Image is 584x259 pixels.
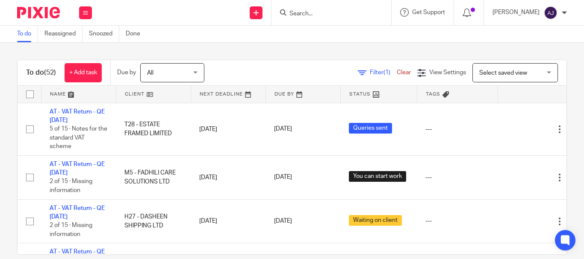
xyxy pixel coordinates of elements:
td: T28 - ESTATE FRAMED LIMITED [116,103,191,155]
span: Tags [426,92,440,96]
span: [DATE] [274,126,292,132]
a: AT - VAT Return - QE [DATE] [50,109,105,123]
a: Done [126,26,147,42]
h1: To do [26,68,56,77]
span: 2 of 15 · Missing information [50,179,92,194]
img: svg%3E [544,6,557,20]
span: All [147,70,153,76]
span: Queries sent [349,123,392,134]
span: 5 of 15 · Notes for the standard VAT scheme [50,126,107,149]
img: Pixie [17,7,60,18]
span: [DATE] [274,218,292,224]
td: M5 - FADHILI CARE SOLUTIONS LTD [116,155,191,199]
p: [PERSON_NAME] [493,8,540,17]
a: To do [17,26,38,42]
div: --- [425,173,489,182]
span: Select saved view [479,70,527,76]
td: [DATE] [191,103,265,155]
span: (52) [44,69,56,76]
a: Snoozed [89,26,119,42]
td: H27 - DASHEEN SHIPPING LTD [116,199,191,243]
a: + Add task [65,63,102,82]
span: Get Support [412,9,445,15]
span: [DATE] [274,175,292,180]
a: AT - VAT Return - QE [DATE] [50,205,105,220]
div: --- [425,217,489,225]
td: [DATE] [191,199,265,243]
a: AT - VAT Return - QE [DATE] [50,161,105,176]
div: --- [425,125,489,134]
span: 2 of 15 · Missing information [50,223,92,238]
span: Filter [370,70,397,76]
span: Waiting on client [349,215,402,226]
input: Search [289,10,366,18]
span: View Settings [429,70,466,76]
p: Due by [117,68,136,77]
span: You can start work [349,171,406,182]
td: [DATE] [191,155,265,199]
a: Clear [397,70,411,76]
span: (1) [383,70,390,76]
a: Reassigned [44,26,83,42]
